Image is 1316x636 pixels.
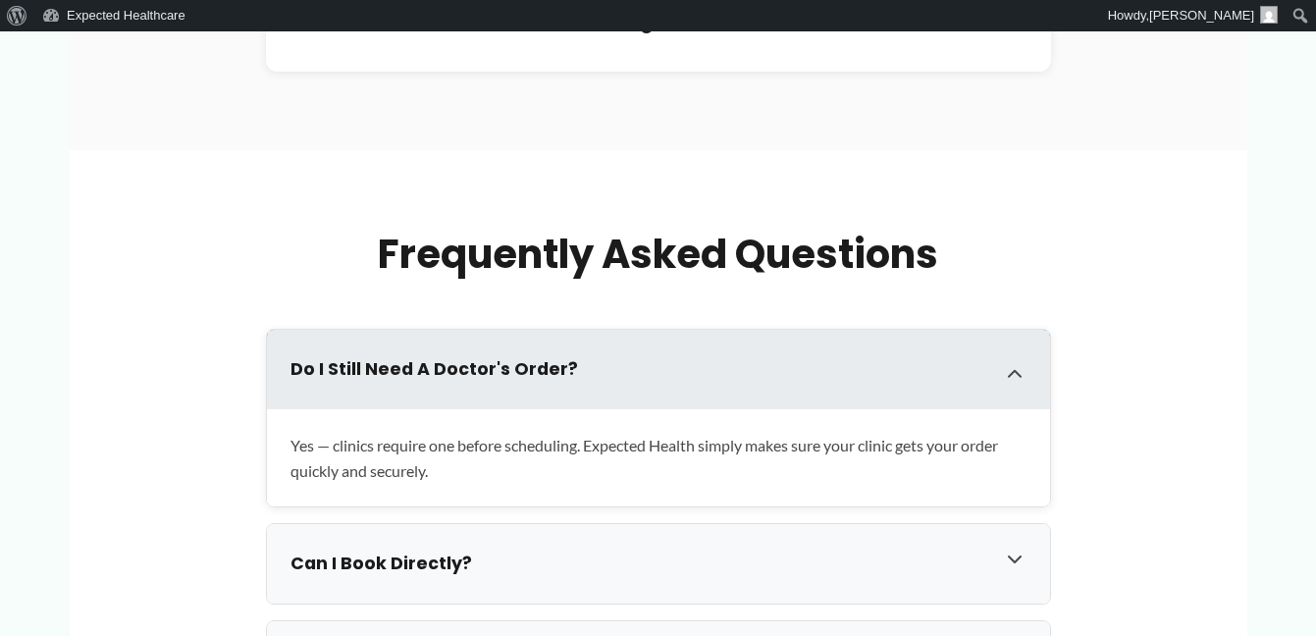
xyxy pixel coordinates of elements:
p: Yes — clinics require one before scheduling. Expected Health simply makes sure your clinic gets y... [290,433,1026,483]
span: [PERSON_NAME] [1149,8,1254,23]
h3: Do I still need a doctor's order? [290,358,987,381]
div: Do I still need a doctor's order? [267,330,1050,409]
h2: Frequently Asked Questions [266,229,1051,280]
h3: Can I book directly? [290,553,987,575]
div: Can I book directly? [267,524,1050,604]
